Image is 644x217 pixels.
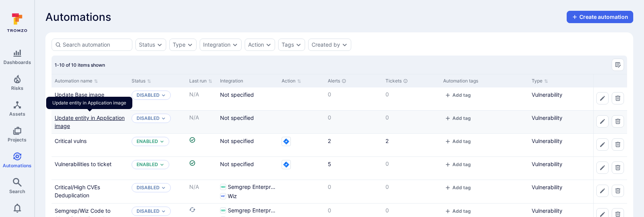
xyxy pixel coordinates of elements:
div: Cell for Last run [186,157,217,180]
div: Cell for Alerts [325,111,382,133]
p: 0 [385,114,437,121]
input: Search automation [63,41,129,49]
p: 0 [385,91,437,98]
div: Cell for Alerts [325,180,382,203]
button: Disabled [137,185,160,191]
div: Cell for [593,180,627,203]
a: 2 [328,138,331,144]
div: Cell for Action [279,111,325,133]
div: Cell for Type [529,87,612,110]
button: Edit automation [596,161,609,174]
button: create-automation-button [567,11,633,23]
div: Alerts [328,77,379,84]
div: Cell for Automation name [52,87,128,110]
div: action filter [245,39,275,51]
a: Vulnerabilities to ticket [55,161,112,167]
button: Sort by Type [532,78,548,84]
button: Expand dropdown [161,185,166,190]
button: Expand dropdown [161,116,166,121]
p: Disabled [137,115,160,121]
div: Cell for Action [279,157,325,180]
div: Cell for Automation tags [440,111,529,133]
button: Sort by Action [282,78,301,84]
div: Cell for Status [128,157,186,180]
div: Cell for Tickets [382,180,440,203]
div: Cell for Alerts [325,87,382,110]
a: Critical/High CVEs Deduplication [55,184,100,198]
div: Cell for Status [128,180,186,203]
div: Update entity in Application image [46,97,132,109]
button: Edit automation [596,185,609,197]
div: Unresolved alerts [342,79,346,83]
div: Cell for Status [128,111,186,133]
button: Manage columns [612,59,624,71]
div: Cell for [593,87,627,110]
button: Action [248,42,264,48]
p: 0 [328,183,379,191]
div: Cell for Automation tags [440,134,529,156]
div: Type [173,42,185,48]
span: 1-10 of 10 items shown [55,62,105,68]
div: Cell for Tickets [382,134,440,156]
span: Risks [11,85,23,91]
p: Enabled [137,161,158,168]
div: Cell for Status [128,134,186,156]
div: tags-cell- [443,91,526,100]
p: 0 [385,207,437,214]
span: Not specified [220,161,254,167]
button: Delete automation [612,161,624,174]
p: Vulnerability [532,114,609,122]
div: Cell for Type [529,157,612,180]
a: 5 [328,161,331,167]
div: Cell for Automation name [52,157,128,180]
div: Cell for Tickets [382,111,440,133]
button: add tag [443,115,472,121]
span: Not specified [220,114,254,121]
div: Cell for Automation tags [440,180,529,203]
p: Vulnerability [532,160,609,168]
div: tags filter [278,39,305,51]
button: Delete automation [612,138,624,151]
button: add tag [443,92,472,98]
div: Cell for Action [279,180,325,203]
div: Cell for Action [279,134,325,156]
div: Cell for Automation name [52,134,128,156]
div: Cell for Automation name [52,180,128,203]
button: Expand dropdown [161,93,166,98]
div: Tickets [385,77,437,84]
span: Not specified [220,91,254,98]
p: 0 [328,91,379,98]
div: tags-cell- [443,160,526,170]
p: Vulnerability [532,183,609,191]
span: Search [9,188,25,194]
button: Enabled [137,138,158,145]
div: Cell for Alerts [325,134,382,156]
div: created by filter [308,39,351,51]
div: Created by [312,42,340,48]
a: Update Base image [55,91,104,98]
div: Cell for Tickets [382,157,440,180]
div: tags-cell- [443,207,526,216]
div: Cell for Last run [186,134,217,156]
span: Assets [9,111,25,117]
button: Delete automation [612,92,624,104]
button: Sort by Last run [189,78,212,84]
span: Automations [3,163,32,168]
div: Cell for Integration [217,134,279,156]
span: Dashboards [3,59,31,65]
a: Critical vulns [55,138,87,144]
button: Disabled [137,92,160,98]
span: Not specified [220,138,254,144]
p: Vulnerability [532,137,609,145]
button: Tags [282,42,294,48]
div: Cell for Automation tags [440,157,529,180]
div: Unresolved tickets [403,79,408,83]
div: tags-cell- [443,114,526,123]
p: 0 [328,207,379,214]
button: add tag [443,208,472,214]
div: Integration [220,77,275,84]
